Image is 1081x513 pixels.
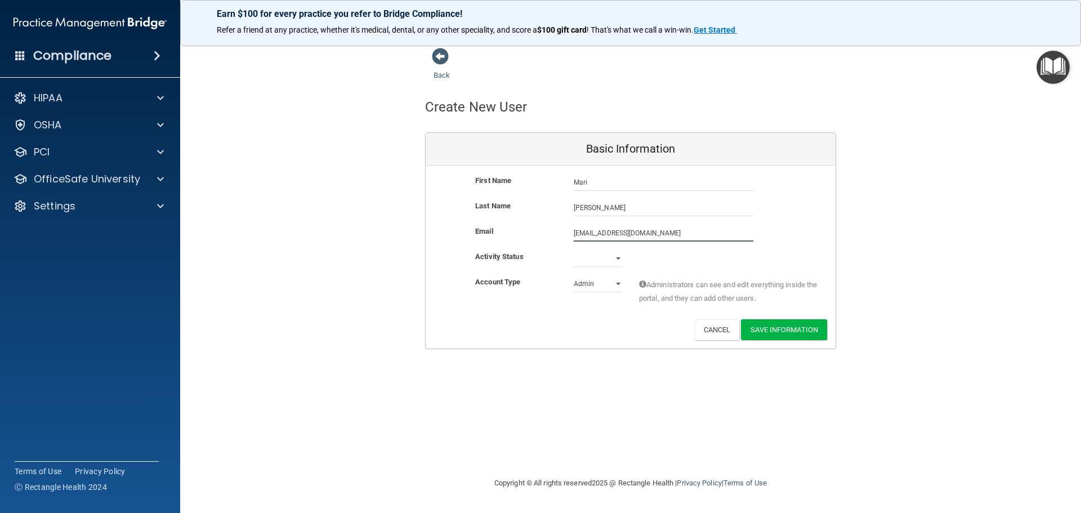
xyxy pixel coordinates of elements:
p: HIPAA [34,91,62,105]
a: Terms of Use [15,466,61,477]
a: PCI [14,145,164,159]
span: Refer a friend at any practice, whether it's medical, dental, or any other speciality, and score a [217,25,537,34]
b: First Name [475,176,511,185]
a: Terms of Use [723,479,767,487]
p: PCI [34,145,50,159]
strong: Get Started [694,25,735,34]
p: OfficeSafe University [34,172,140,186]
strong: $100 gift card [537,25,587,34]
button: Open Resource Center [1037,51,1070,84]
span: ! That's what we call a win-win. [587,25,694,34]
b: Email [475,227,493,235]
p: OSHA [34,118,62,132]
a: Get Started [694,25,737,34]
span: Ⓒ Rectangle Health 2024 [15,481,107,493]
p: Earn $100 for every practice you refer to Bridge Compliance! [217,8,1044,19]
a: OSHA [14,118,164,132]
a: OfficeSafe University [14,172,164,186]
a: Back [434,57,450,79]
a: HIPAA [14,91,164,105]
span: Administrators can see and edit everything inside the portal, and they can add other users. [639,278,819,305]
b: Activity Status [475,252,524,261]
button: Save Information [741,319,827,340]
p: Settings [34,199,75,213]
a: Privacy Policy [75,466,126,477]
h4: Create New User [425,100,528,114]
h4: Compliance [33,48,111,64]
button: Cancel [694,319,740,340]
a: Privacy Policy [677,479,721,487]
div: Copyright © All rights reserved 2025 @ Rectangle Health | | [425,465,836,501]
a: Settings [14,199,164,213]
div: Basic Information [426,133,836,166]
b: Last Name [475,202,511,210]
b: Account Type [475,278,520,286]
img: PMB logo [14,12,167,34]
